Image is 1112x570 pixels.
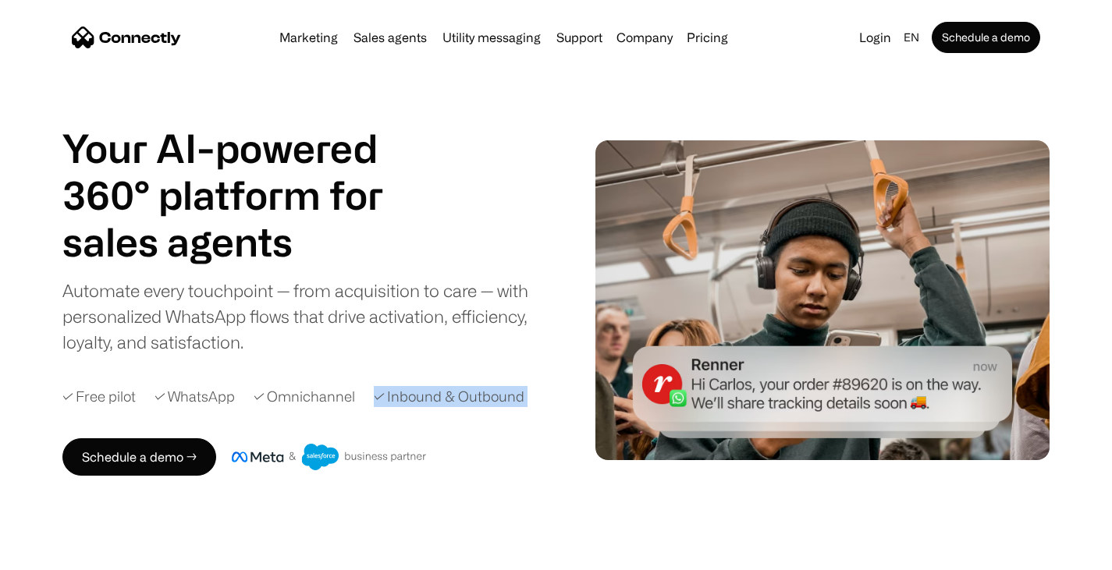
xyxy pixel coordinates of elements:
div: en [904,27,919,48]
div: Company [612,27,677,48]
img: Meta and Salesforce business partner badge. [232,444,427,470]
a: Sales agents [347,31,433,44]
h1: Your AI-powered 360° platform for [62,125,421,218]
a: Utility messaging [436,31,547,44]
ul: Language list [31,543,94,565]
a: Schedule a demo → [62,438,216,476]
div: ✓ Free pilot [62,386,136,407]
div: ✓ WhatsApp [155,386,235,407]
div: en [897,27,929,48]
a: Login [853,27,897,48]
div: ✓ Inbound & Outbound [374,386,524,407]
aside: Language selected: English [16,541,94,565]
a: home [72,26,181,49]
div: ✓ Omnichannel [254,386,355,407]
div: 4 of 4 [62,218,421,265]
div: carousel [62,218,421,265]
a: Support [550,31,609,44]
a: Marketing [273,31,344,44]
a: Schedule a demo [932,22,1040,53]
div: Automate every touchpoint — from acquisition to care — with personalized WhatsApp flows that driv... [62,278,550,355]
div: Company [616,27,673,48]
a: Pricing [680,31,734,44]
h1: sales agents [62,218,421,265]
